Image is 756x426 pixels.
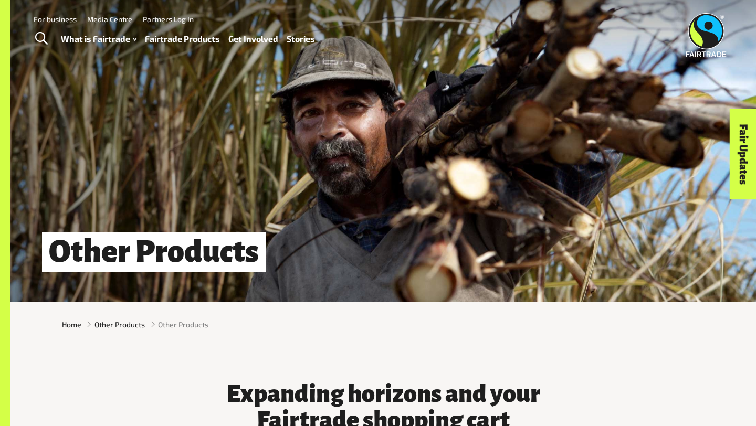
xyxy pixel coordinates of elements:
[87,15,132,24] a: Media Centre
[145,31,220,47] a: Fairtrade Products
[143,15,194,24] a: Partners Log In
[94,319,145,330] a: Other Products
[228,31,278,47] a: Get Involved
[61,31,136,47] a: What is Fairtrade
[158,319,208,330] span: Other Products
[686,13,727,57] img: Fairtrade Australia New Zealand logo
[62,319,81,330] a: Home
[42,232,266,272] h1: Other Products
[287,31,315,47] a: Stories
[28,26,54,52] a: Toggle Search
[34,15,77,24] a: For business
